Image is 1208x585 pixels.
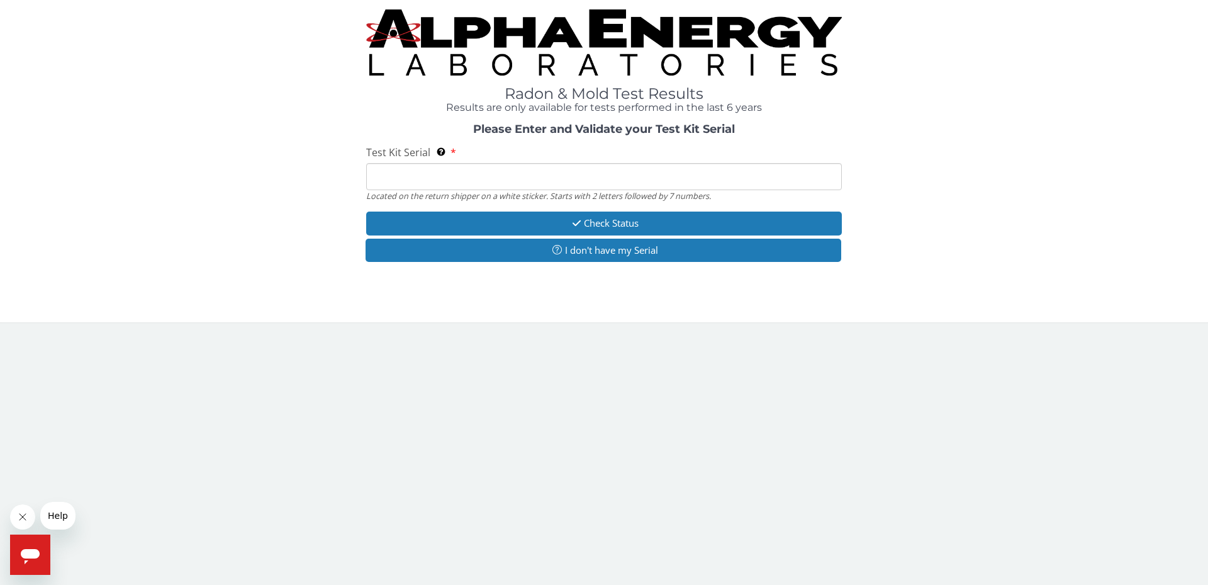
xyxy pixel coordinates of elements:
div: Located on the return shipper on a white sticker. Starts with 2 letters followed by 7 numbers. [366,190,842,202]
h1: Radon & Mold Test Results [366,86,842,102]
h4: Results are only available for tests performed in the last 6 years [366,102,842,113]
iframe: Button to launch messaging window [10,535,50,575]
button: Check Status [366,212,842,235]
span: Test Kit Serial [366,145,430,159]
iframe: Close message [10,504,35,530]
button: I don't have my Serial [366,239,841,262]
iframe: Message from company [40,502,75,530]
img: TightCrop.jpg [366,9,842,76]
strong: Please Enter and Validate your Test Kit Serial [473,122,735,136]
